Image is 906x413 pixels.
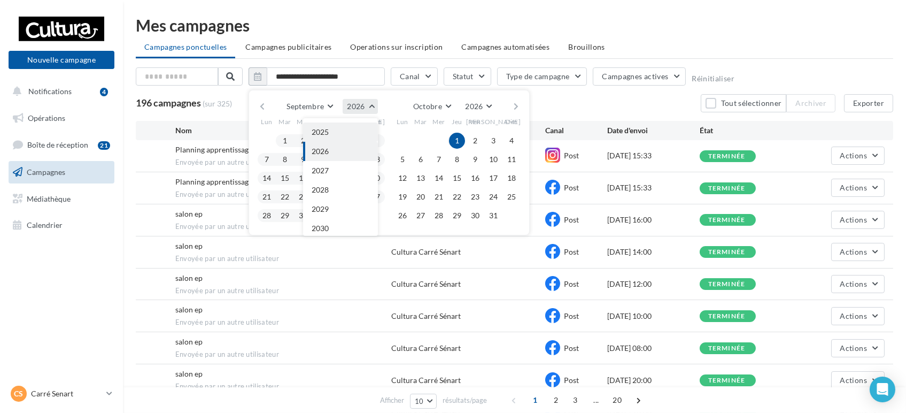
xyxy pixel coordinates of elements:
[708,345,746,352] div: terminée
[607,311,700,322] div: [DATE] 10:00
[27,220,63,230] span: Calendrier
[312,185,329,194] span: 2028
[286,102,324,111] span: Septembre
[303,161,378,180] button: 2027
[391,343,461,354] div: Cultura Carré Sénart
[303,219,378,238] button: 2030
[467,208,483,224] button: 30
[9,384,114,404] a: CS Carré Senart
[708,185,746,192] div: terminée
[282,99,337,114] button: Septembre
[564,215,579,224] span: Post
[485,133,501,149] button: 3
[277,208,293,224] button: 29
[545,125,607,136] div: Canal
[452,117,462,126] span: Jeu
[391,247,461,257] div: Cultura Carré Sénart
[602,72,668,81] span: Campagnes actives
[6,188,117,210] a: Médiathèque
[449,208,465,224] button: 29
[607,150,700,161] div: [DATE] 15:33
[259,151,275,167] button: 7
[295,208,311,224] button: 30
[175,337,203,346] span: salon ep
[431,151,447,167] button: 7
[98,141,110,150] div: 21
[607,375,700,386] div: [DATE] 20:00
[840,215,867,224] span: Actions
[607,125,700,136] div: Date d'envoi
[136,17,893,33] div: Mes campagnes
[840,183,867,192] span: Actions
[6,133,117,156] a: Boîte de réception21
[708,217,746,224] div: terminée
[295,170,311,186] button: 16
[608,392,626,409] span: 20
[297,117,309,126] span: Mer
[564,247,579,256] span: Post
[431,208,447,224] button: 28
[380,395,404,406] span: Afficher
[485,208,501,224] button: 31
[431,189,447,205] button: 21
[394,189,411,205] button: 19
[175,273,203,282] span: salon ep
[31,388,102,399] p: Carré Senart
[410,394,437,409] button: 10
[413,102,442,111] span: Octobre
[394,151,411,167] button: 5
[6,214,117,236] a: Calendrier
[840,279,867,288] span: Actions
[303,200,378,219] button: 2029
[840,343,867,353] span: Actions
[175,241,203,250] span: salon ep
[844,94,893,112] button: Exporter
[394,170,411,186] button: 12
[277,151,293,167] button: 8
[413,151,429,167] button: 6
[870,377,895,402] div: Open Intercom Messenger
[461,99,495,114] button: 2026
[303,123,378,142] button: 2025
[564,151,579,160] span: Post
[831,371,885,389] button: Actions
[312,166,329,175] span: 2027
[277,170,293,186] button: 15
[27,194,71,203] span: Médiathèque
[409,99,455,114] button: Octobre
[485,189,501,205] button: 24
[391,67,438,86] button: Canal
[840,311,867,320] span: Actions
[607,182,700,193] div: [DATE] 15:33
[564,311,579,320] span: Post
[831,307,885,325] button: Actions
[259,208,275,224] button: 28
[27,167,65,177] span: Campagnes
[175,286,391,296] span: Envoyée par un autre utilisateur
[312,147,329,156] span: 2026
[295,133,311,149] button: 2
[369,117,382,126] span: Dim
[462,42,550,51] span: Campagnes automatisées
[28,113,65,123] span: Opérations
[465,102,483,111] span: 2026
[295,151,311,167] button: 9
[568,42,605,51] span: Brouillons
[504,133,520,149] button: 4
[443,395,487,406] span: résultats/page
[449,189,465,205] button: 22
[277,189,293,205] button: 22
[391,375,461,386] div: Cultura Carré Sénart
[607,343,700,354] div: [DATE] 08:00
[259,170,275,186] button: 14
[303,180,378,200] button: 2028
[708,377,746,384] div: terminée
[444,67,491,86] button: Statut
[431,170,447,186] button: 14
[415,397,424,406] span: 10
[692,74,734,83] button: Réinitialiser
[175,158,391,167] span: Envoyée par un autre utilisateur
[14,388,24,399] span: CS
[175,190,391,200] span: Envoyée par un autre utilisateur
[312,127,329,136] span: 2025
